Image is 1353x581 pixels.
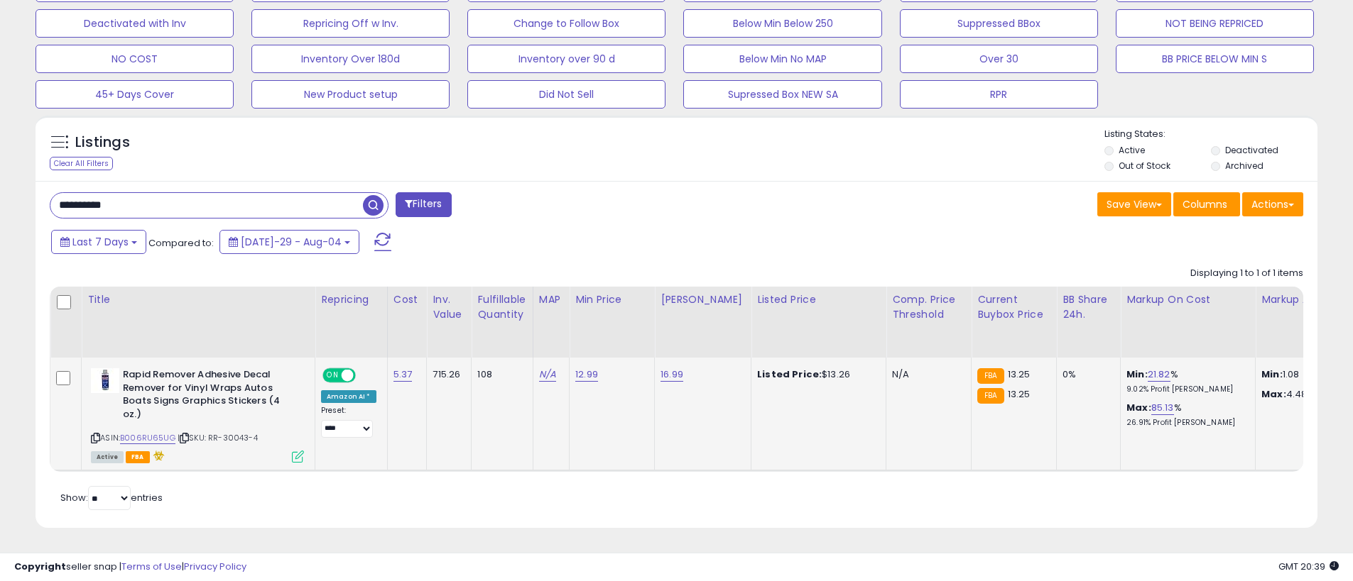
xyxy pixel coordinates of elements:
span: Columns [1183,197,1227,211]
div: Listed Price [757,292,880,307]
button: RPR [900,80,1098,109]
img: 41DJ+WMYD7L._SL40_.jpg [91,368,119,393]
div: Displaying 1 to 1 of 1 items [1190,267,1303,280]
div: Preset: [321,406,376,438]
div: % [1126,368,1244,394]
button: Filters [396,192,451,217]
div: ASIN: [91,368,304,461]
div: 715.26 [433,368,460,381]
b: Listed Price: [757,367,822,381]
div: Min Price [575,292,648,307]
div: Comp. Price Threshold [892,292,965,322]
div: Amazon AI * [321,390,376,403]
div: Current Buybox Price [977,292,1050,322]
i: hazardous material [150,450,165,460]
button: Supressed Box NEW SA [683,80,881,109]
button: Save View [1097,192,1171,216]
div: Clear All Filters [50,157,113,170]
h5: Listings [75,133,130,153]
div: 108 [477,368,521,381]
button: Last 7 Days [51,230,146,254]
div: % [1126,402,1244,428]
button: Deactivated with Inv [36,9,234,38]
button: Suppressed BBox [900,9,1098,38]
span: 13.25 [1008,367,1031,381]
a: 16.99 [661,367,683,382]
a: 85.13 [1151,401,1174,415]
span: FBA [126,451,150,463]
div: Markup on Cost [1126,292,1249,307]
div: 0% [1063,368,1109,381]
div: MAP [539,292,563,307]
p: 26.91% Profit [PERSON_NAME] [1126,418,1244,428]
b: Min: [1126,367,1148,381]
div: Inv. value [433,292,465,322]
button: NO COST [36,45,234,73]
button: Inventory Over 180d [251,45,450,73]
th: The percentage added to the cost of goods (COGS) that forms the calculator for Min & Max prices. [1121,287,1256,358]
div: N/A [892,368,960,381]
a: 12.99 [575,367,598,382]
div: Fulfillable Quantity [477,292,526,322]
span: | SKU: RR-30043-4 [178,432,258,443]
button: Below Min No MAP [683,45,881,73]
label: Archived [1225,160,1264,172]
div: Repricing [321,292,381,307]
span: [DATE]-29 - Aug-04 [241,235,342,249]
span: OFF [354,370,376,382]
button: Repricing Off w Inv. [251,9,450,38]
a: 5.37 [393,367,413,382]
button: New Product setup [251,80,450,109]
strong: Min: [1261,367,1283,381]
div: Title [87,292,309,307]
div: seller snap | | [14,560,246,574]
span: All listings currently available for purchase on Amazon [91,451,124,463]
small: FBA [977,388,1004,404]
a: B006RU65UG [120,432,175,444]
a: 21.82 [1148,367,1170,382]
button: Over 30 [900,45,1098,73]
button: Inventory over 90 d [467,45,665,73]
strong: Max: [1261,387,1286,401]
button: NOT BEING REPRICED [1116,9,1314,38]
a: N/A [539,367,556,382]
span: Show: entries [60,491,163,504]
button: BB PRICE BELOW MIN S [1116,45,1314,73]
p: 9.02% Profit [PERSON_NAME] [1126,384,1244,394]
button: Columns [1173,192,1240,216]
div: Cost [393,292,421,307]
button: Change to Follow Box [467,9,665,38]
label: Active [1119,144,1145,156]
span: 13.25 [1008,387,1031,401]
span: ON [324,370,342,382]
button: Actions [1242,192,1303,216]
a: Privacy Policy [184,560,246,573]
div: [PERSON_NAME] [661,292,745,307]
span: Last 7 Days [72,235,129,249]
button: Did Not Sell [467,80,665,109]
div: $13.26 [757,368,875,381]
label: Deactivated [1225,144,1278,156]
b: Rapid Remover Adhesive Decal Remover for Vinyl Wraps Autos Boats Signs Graphics Stickers (4 oz.) [123,368,295,424]
div: BB Share 24h. [1063,292,1114,322]
label: Out of Stock [1119,160,1170,172]
a: Terms of Use [121,560,182,573]
button: 45+ Days Cover [36,80,234,109]
button: Below Min Below 250 [683,9,881,38]
p: Listing States: [1104,128,1317,141]
strong: Copyright [14,560,66,573]
span: 2025-08-13 20:39 GMT [1278,560,1339,573]
button: [DATE]-29 - Aug-04 [219,230,359,254]
span: Compared to: [148,236,214,250]
small: FBA [977,368,1004,384]
b: Max: [1126,401,1151,414]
